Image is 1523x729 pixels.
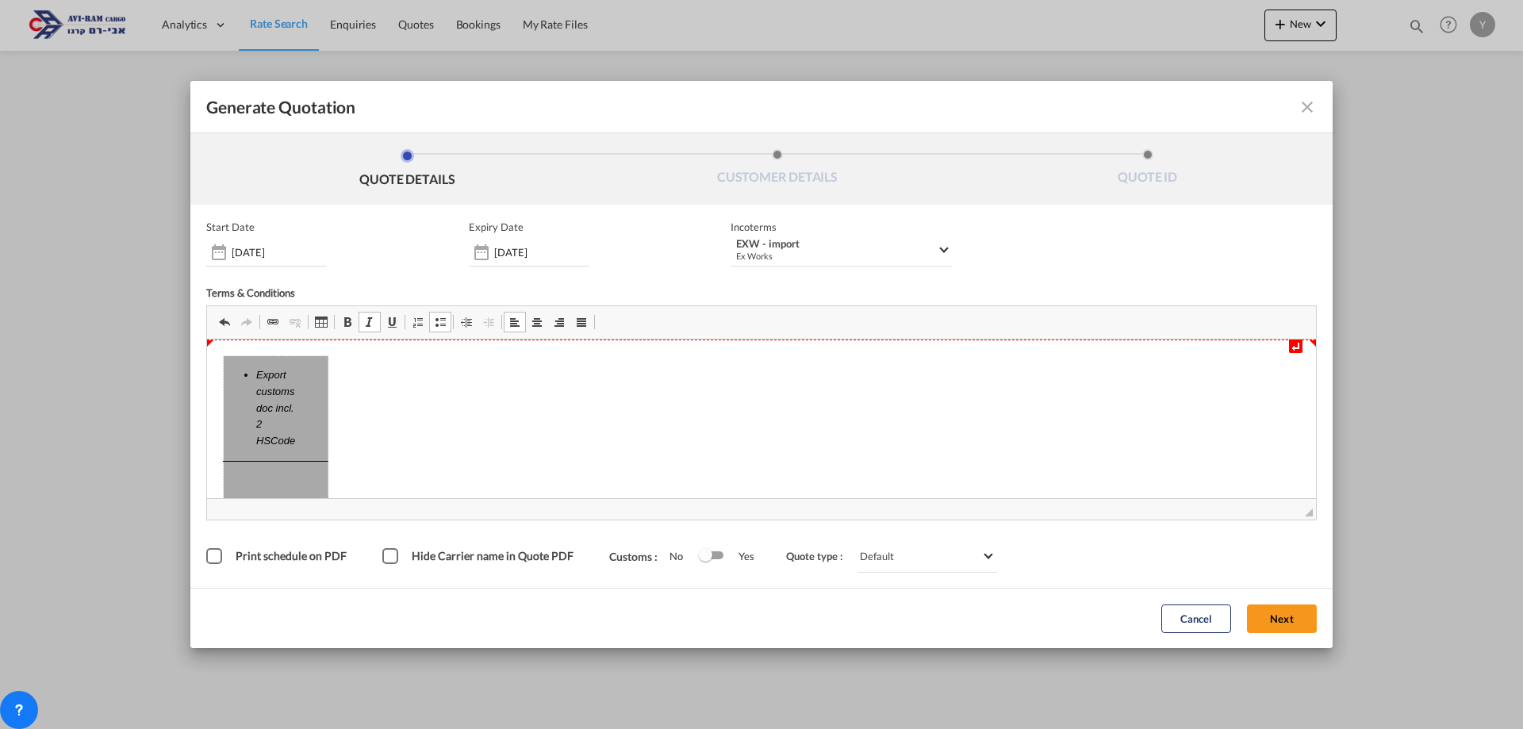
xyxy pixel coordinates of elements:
[49,29,88,107] em: Export customs doc incl. 2 HS Code
[206,97,355,117] span: Generate Quotation
[609,550,669,563] span: Customs :
[736,250,937,262] div: Ex Works
[336,312,359,332] a: Bold (Ctrl+B)
[736,238,937,250] div: EXW - import
[731,221,953,233] span: Incoterms
[469,221,524,233] p: Expiry Date
[12,646,67,705] iframe: Chat
[504,312,526,332] a: Align Left
[786,550,854,562] span: Quote type :
[699,544,723,568] md-switch: Switch 1
[382,548,577,564] md-checkbox: Hide Carrier name in Quote PDF
[407,312,429,332] a: Insert/Remove Numbered List
[381,312,403,332] a: Underline (Ctrl+U)
[359,312,381,332] a: Italic (Ctrl+I)
[222,149,593,192] li: QUOTE DETAILS
[429,312,451,332] a: Insert/Remove Bulleted List
[669,550,699,562] span: No
[310,312,332,332] a: Table
[962,149,1333,192] li: QUOTE ID
[723,550,754,562] span: Yes
[206,221,255,233] p: Start Date
[593,149,963,192] li: CUSTOMER DETAILS
[860,550,894,562] div: Default
[412,549,574,562] span: Hide Carrier name in Quote PDF
[1247,604,1317,633] button: Next
[1305,508,1313,516] span: Resize
[232,246,327,259] input: Start date
[190,81,1333,648] md-dialog: Generate QuotationQUOTE ...
[455,312,478,332] a: Decrease Indent
[494,246,589,259] input: Expiry date
[207,340,1316,498] iframe: Editor, editor2
[1161,604,1231,633] button: Cancel
[262,312,284,332] a: Link (Ctrl+K)
[570,312,593,332] a: Justify
[206,548,351,564] md-checkbox: Print schedule on PDF
[213,312,236,332] a: Undo (Ctrl+Z)
[548,312,570,332] a: Align Right
[478,312,500,332] a: Increase Indent
[526,312,548,332] a: Center
[731,238,953,267] md-select: Select Incoterms: EXW - import Ex Works
[1298,98,1317,117] md-icon: icon-close fg-AAA8AD cursor m-0
[206,286,761,305] div: Terms & Conditions
[236,312,258,332] a: Redo (Ctrl+Y)
[236,549,347,562] span: Print schedule on PDF
[284,312,306,332] a: Unlink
